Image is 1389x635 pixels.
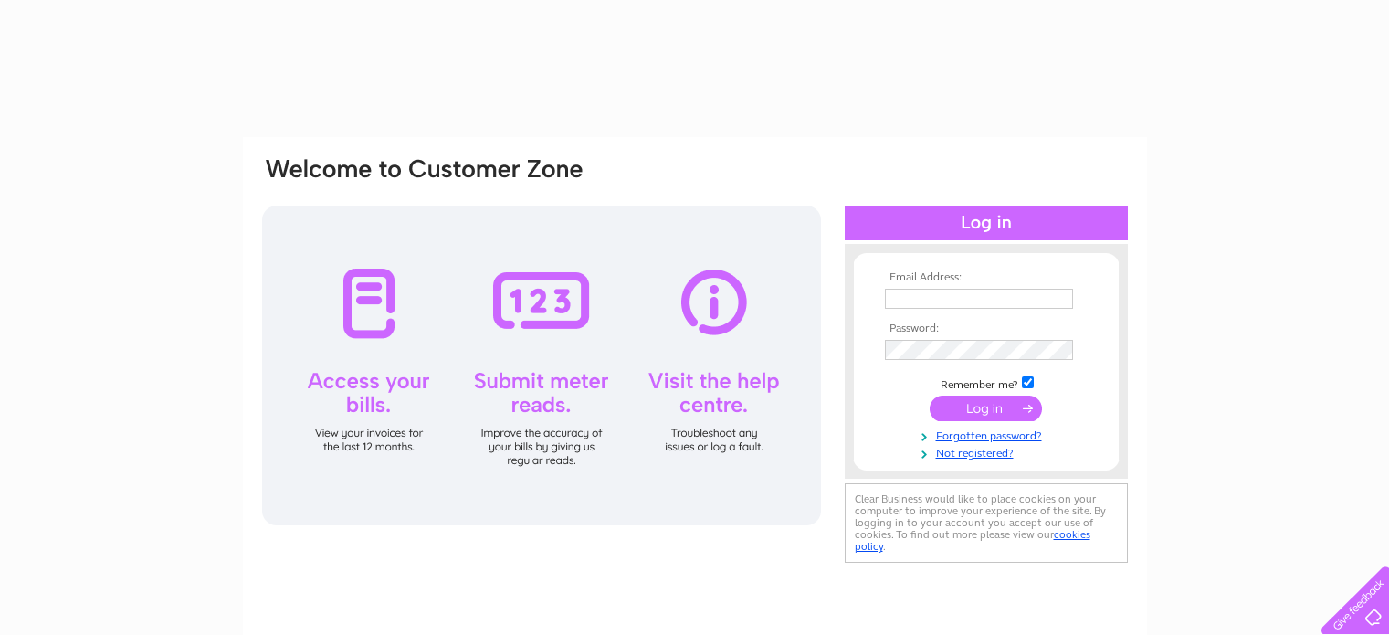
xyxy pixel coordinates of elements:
input: Submit [930,396,1042,421]
a: Not registered? [885,443,1092,460]
div: Clear Business would like to place cookies on your computer to improve your experience of the sit... [845,483,1128,563]
a: Forgotten password? [885,426,1092,443]
th: Email Address: [880,271,1092,284]
td: Remember me? [880,374,1092,392]
a: cookies policy [855,528,1090,553]
th: Password: [880,323,1092,335]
